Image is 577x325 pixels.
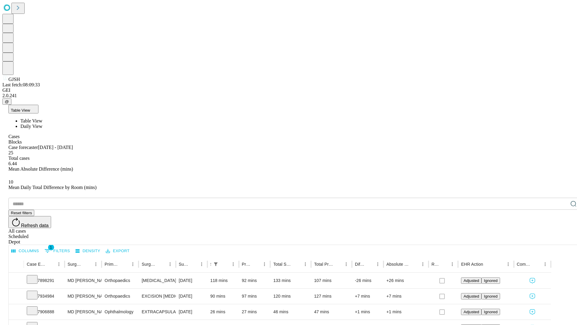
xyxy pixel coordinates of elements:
button: Show filters [212,260,220,268]
div: 47 mins [314,304,349,320]
button: Table View [8,105,38,113]
button: Menu [374,260,382,268]
button: Adjusted [461,277,481,284]
div: Predicted In Room Duration [242,262,252,267]
button: Menu [55,260,63,268]
button: @ [2,98,11,105]
button: Menu [229,260,237,268]
button: Sort [120,260,129,268]
div: 7898291 [27,273,62,288]
div: [DATE] [179,304,204,320]
div: 120 mins [273,289,308,304]
div: Surgeon Name [68,262,83,267]
span: Total cases [8,156,29,161]
div: +1 mins [355,304,380,320]
span: Mean Daily Total Difference by Room (mins) [8,185,96,190]
span: [DATE] - [DATE] [38,145,73,150]
span: 1 [48,244,54,250]
div: 118 mins [210,273,236,288]
button: Menu [342,260,350,268]
button: Menu [197,260,206,268]
div: Total Scheduled Duration [273,262,292,267]
span: Ignored [484,278,497,283]
span: 25 [8,150,13,155]
span: Ignored [484,310,497,314]
button: Sort [83,260,92,268]
button: Select columns [10,246,41,256]
button: Expand [12,291,21,302]
div: EHR Action [461,262,483,267]
span: 6.44 [8,161,17,166]
div: 97 mins [242,289,267,304]
div: 46 mins [273,304,308,320]
div: 107 mins [314,273,349,288]
div: Resolved in EHR [432,262,439,267]
button: Show filters [43,246,72,256]
button: Sort [189,260,197,268]
div: [MEDICAL_DATA] MEDIAL AND LATERAL MENISCECTOMY [142,273,172,288]
div: MD [PERSON_NAME] [PERSON_NAME] [68,273,99,288]
button: Adjusted [461,293,481,299]
div: 90 mins [210,289,236,304]
button: Menu [504,260,512,268]
button: Menu [419,260,427,268]
button: Reset filters [8,210,34,216]
span: @ [5,99,9,104]
button: Ignored [481,309,500,315]
button: Menu [260,260,269,268]
div: +7 mins [386,289,426,304]
span: GJSH [8,77,20,82]
button: Menu [448,260,456,268]
span: Refresh data [21,223,49,228]
div: 26 mins [210,304,236,320]
span: Reset filters [11,211,32,215]
button: Expand [12,307,21,317]
div: GEI [2,88,575,93]
button: Refresh data [8,216,51,228]
button: Density [74,246,102,256]
button: Sort [440,260,448,268]
button: Menu [92,260,100,268]
div: MD [PERSON_NAME] [68,304,99,320]
div: -26 mins [355,273,380,288]
div: 127 mins [314,289,349,304]
div: Absolute Difference [386,262,410,267]
span: Adjusted [463,278,479,283]
div: 92 mins [242,273,267,288]
button: Ignored [481,293,500,299]
button: Sort [365,260,374,268]
button: Sort [293,260,301,268]
div: Difference [355,262,365,267]
div: +26 mins [386,273,426,288]
button: Sort [334,260,342,268]
span: Mean Absolute Difference (mins) [8,166,73,172]
div: Ophthalmology [105,304,136,320]
div: EXCISION [MEDICAL_DATA] WRIST [142,289,172,304]
button: Sort [484,260,492,268]
div: Orthopaedics [105,273,136,288]
div: [DATE] [179,289,204,304]
div: Surgery Name [142,262,157,267]
button: Sort [252,260,260,268]
button: Sort [157,260,166,268]
div: Comments [517,262,532,267]
button: Sort [46,260,55,268]
div: 1 active filter [212,260,220,268]
div: MD [PERSON_NAME] [PERSON_NAME] [68,289,99,304]
span: Adjusted [463,310,479,314]
div: Total Predicted Duration [314,262,333,267]
span: Table View [20,118,42,123]
span: 10 [8,179,13,184]
span: Case forecaster [8,145,38,150]
span: Ignored [484,294,497,299]
button: Menu [166,260,174,268]
button: Menu [301,260,310,268]
div: Case Epic Id [27,262,46,267]
div: 2.0.241 [2,93,575,98]
div: EXTRACAPSULAR CATARACT REMOVAL WITH [MEDICAL_DATA] [142,304,172,320]
button: Ignored [481,277,500,284]
button: Sort [410,260,419,268]
div: +1 mins [386,304,426,320]
div: +7 mins [355,289,380,304]
button: Sort [221,260,229,268]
